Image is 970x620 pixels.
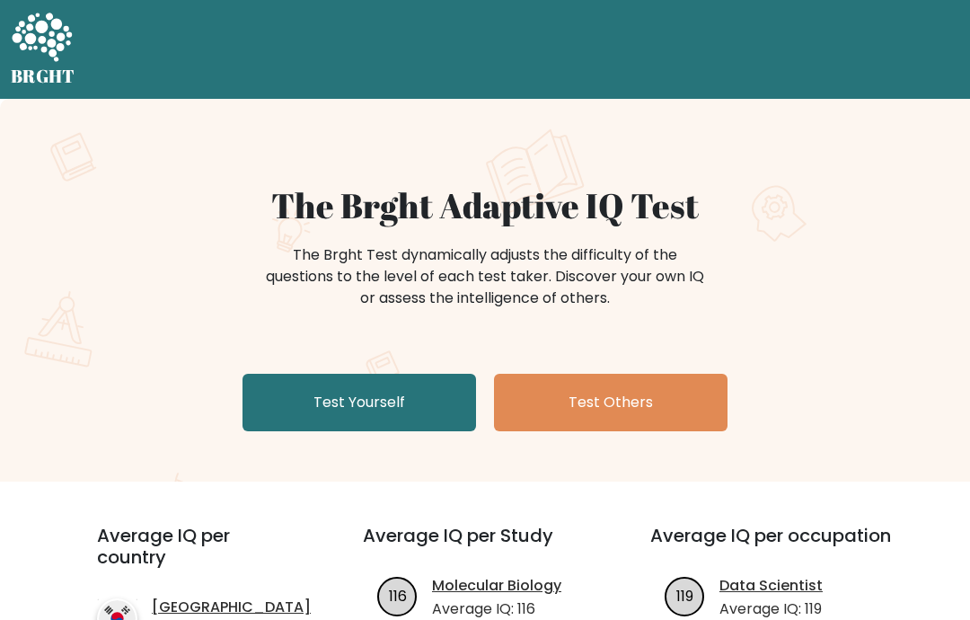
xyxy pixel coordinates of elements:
[11,7,75,92] a: BRGHT
[650,525,895,568] h3: Average IQ per occupation
[97,525,298,589] h3: Average IQ per country
[719,575,823,597] a: Data Scientist
[676,586,693,607] text: 119
[47,185,923,226] h1: The Brght Adaptive IQ Test
[432,575,561,597] a: Molecular Biology
[432,598,561,620] p: Average IQ: 116
[388,586,406,607] text: 116
[494,374,727,431] a: Test Others
[11,66,75,87] h5: BRGHT
[152,597,311,618] a: [GEOGRAPHIC_DATA]
[242,374,476,431] a: Test Yourself
[260,244,710,309] div: The Brght Test dynamically adjusts the difficulty of the questions to the level of each test take...
[719,598,823,620] p: Average IQ: 119
[363,525,607,568] h3: Average IQ per Study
